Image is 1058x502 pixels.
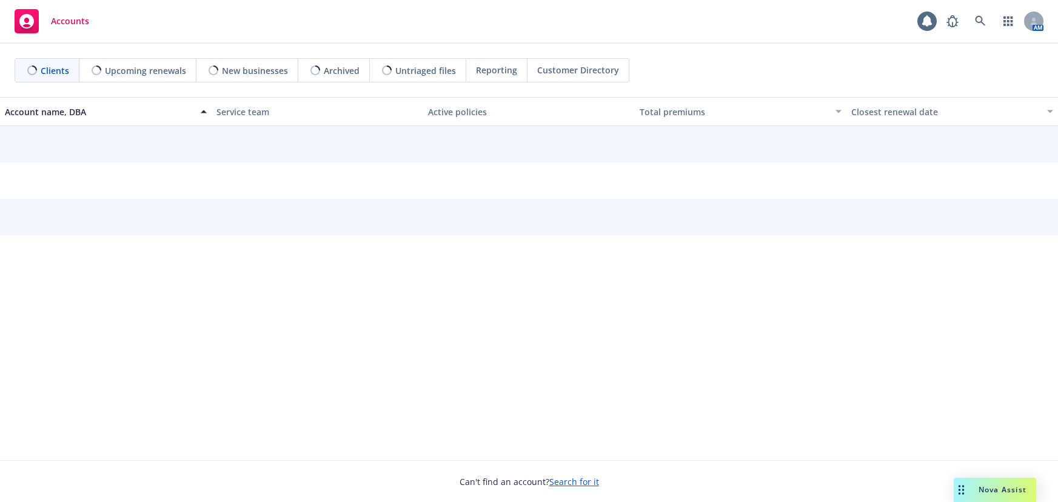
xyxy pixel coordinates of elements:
button: Service team [212,97,423,126]
div: Total premiums [640,105,828,118]
span: Archived [324,64,360,77]
button: Total premiums [635,97,846,126]
a: Switch app [996,9,1020,33]
span: New businesses [222,64,288,77]
a: Search for it [549,476,599,487]
a: Search [968,9,993,33]
span: Customer Directory [537,64,619,76]
a: Report a Bug [940,9,965,33]
span: Untriaged files [395,64,456,77]
button: Active policies [423,97,635,126]
div: Closest renewal date [851,105,1040,118]
span: Nova Assist [979,484,1026,495]
div: Service team [216,105,418,118]
span: Reporting [476,64,517,76]
span: Upcoming renewals [105,64,186,77]
button: Closest renewal date [846,97,1058,126]
div: Account name, DBA [5,105,193,118]
a: Accounts [10,4,94,38]
span: Can't find an account? [460,475,599,488]
div: Active policies [428,105,630,118]
span: Clients [41,64,69,77]
div: Drag to move [954,478,969,502]
button: Nova Assist [954,478,1036,502]
span: Accounts [51,16,89,26]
